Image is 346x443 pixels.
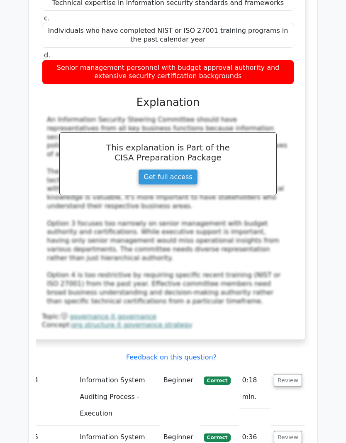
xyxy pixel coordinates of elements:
td: Information System Auditing Process - Execution [76,369,160,426]
a: governance it governance [70,313,156,320]
h3: Explanation [47,96,289,109]
div: Concept: [42,321,294,330]
div: Individuals who have completed NIST or ISO 27001 training programs in the past calendar year [42,23,294,48]
div: An Information Security Steering Committee should have representatives from all key business func... [47,116,289,306]
a: Get full access [138,169,197,185]
span: Correct [204,433,231,442]
span: Correct [204,377,231,385]
button: Review [274,374,302,387]
div: Senior management personnel with budget approval authority and extensive security certification b... [42,60,294,85]
span: c. [44,14,50,22]
div: Topic: [42,313,294,321]
td: 0:18 min. [239,369,270,409]
td: 4 [31,369,76,426]
td: Beginner [160,369,200,392]
span: d. [44,51,50,59]
a: org structure it governance strategy [72,321,192,329]
a: Feedback on this question? [126,353,217,361]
